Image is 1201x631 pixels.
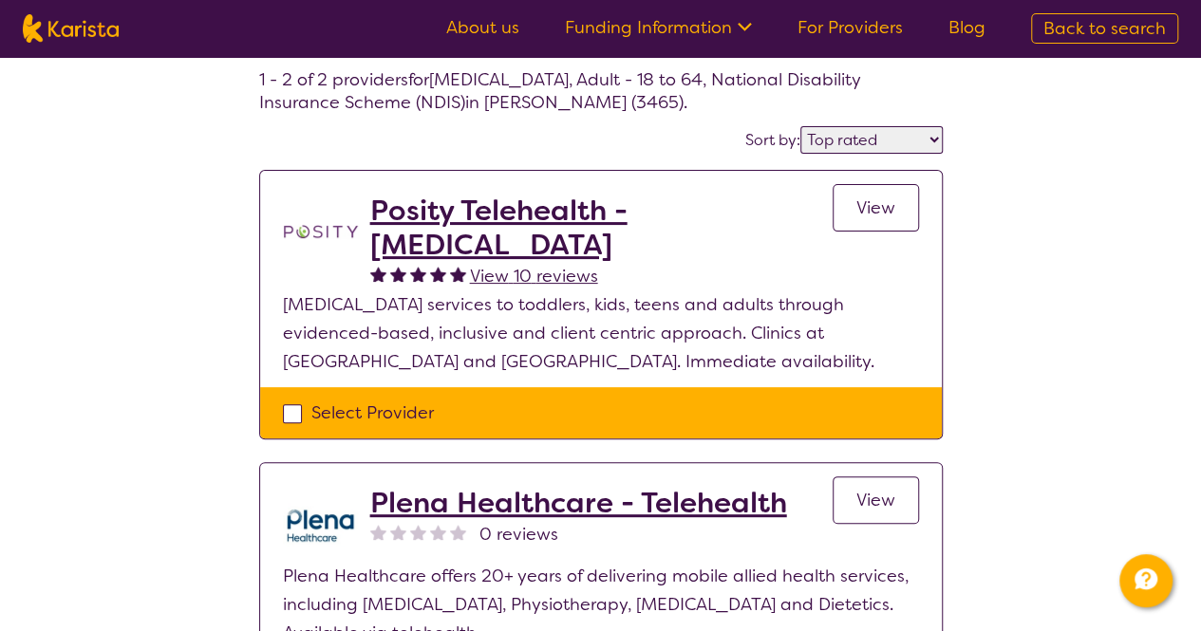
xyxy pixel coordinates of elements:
[283,290,919,376] p: [MEDICAL_DATA] services to toddlers, kids, teens and adults through evidenced-based, inclusive an...
[856,196,895,219] span: View
[283,486,359,562] img: qwv9egg5taowukv2xnze.png
[745,130,800,150] label: Sort by:
[410,524,426,540] img: nonereviewstar
[370,524,386,540] img: nonereviewstar
[370,194,833,262] a: Posity Telehealth - [MEDICAL_DATA]
[565,16,752,39] a: Funding Information
[450,266,466,282] img: fullstar
[370,266,386,282] img: fullstar
[856,489,895,511] span: View
[390,524,406,540] img: nonereviewstar
[410,266,426,282] img: fullstar
[390,266,406,282] img: fullstar
[470,262,598,290] a: View 10 reviews
[370,486,787,520] a: Plena Healthcare - Telehealth
[833,476,919,524] a: View
[430,524,446,540] img: nonereviewstar
[450,524,466,540] img: nonereviewstar
[283,194,359,269] img: t1bslo80pcylnzwjhndq.png
[948,16,985,39] a: Blog
[1031,13,1178,44] a: Back to search
[1119,554,1173,607] button: Channel Menu
[479,520,558,548] span: 0 reviews
[1043,17,1166,40] span: Back to search
[833,184,919,232] a: View
[446,16,519,39] a: About us
[798,16,903,39] a: For Providers
[470,265,598,288] span: View 10 reviews
[430,266,446,282] img: fullstar
[23,14,119,43] img: Karista logo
